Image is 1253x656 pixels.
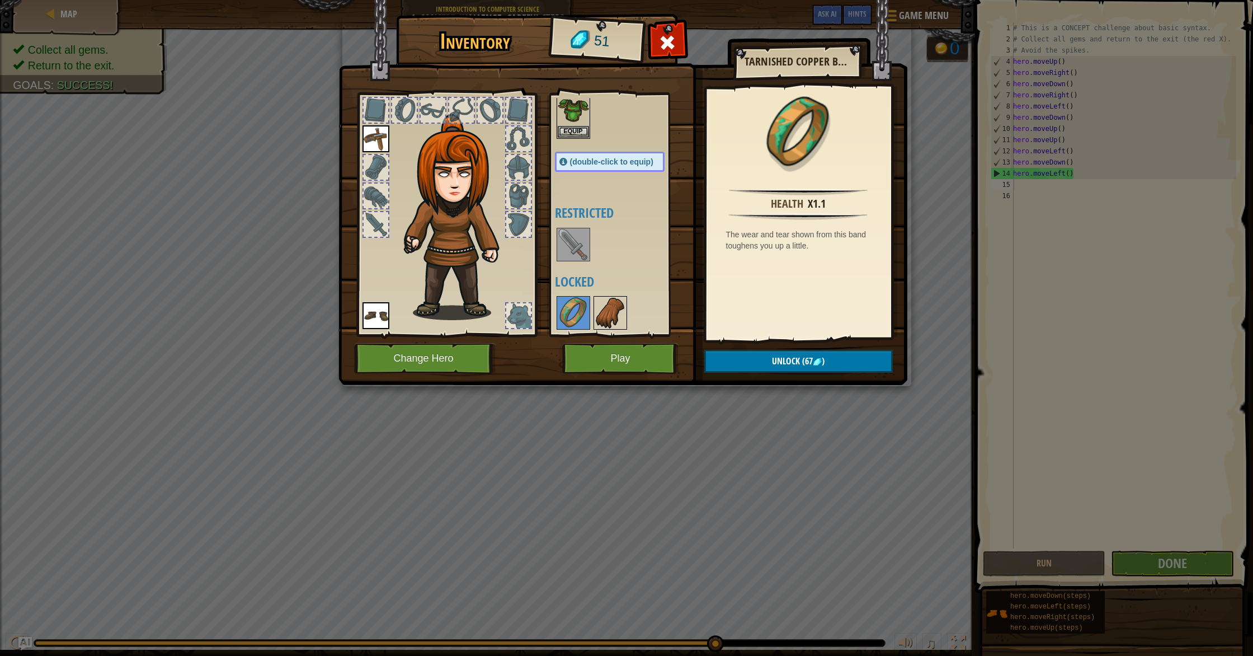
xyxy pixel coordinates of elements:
div: x1.1 [808,196,826,212]
button: Change Hero [354,343,496,374]
img: hair_f2.png [399,114,519,320]
h2: Tarnished Copper Band [745,55,850,68]
h1: Inventory [404,30,547,53]
img: portrait.png [595,297,626,329]
span: 51 [593,31,610,52]
button: Play [562,343,679,374]
div: The wear and tear shown from this band toughens you up a little. [726,229,877,251]
button: Equip [558,126,589,138]
span: (67 [800,355,813,367]
img: portrait.png [362,125,389,152]
span: Unlock [772,355,800,367]
span: (double-click to equip) [570,157,653,166]
span: ) [822,355,825,367]
img: hr.png [729,189,867,195]
img: gem.png [813,358,822,367]
div: Health [771,196,803,212]
button: Unlock(67) [704,350,893,373]
img: portrait.png [762,96,835,169]
img: portrait.png [558,94,589,125]
h4: Restricted [555,205,687,220]
img: portrait.png [362,302,389,329]
h4: Locked [555,274,687,289]
img: portrait.png [558,229,589,260]
img: hr.png [729,213,867,220]
img: portrait.png [558,297,589,329]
